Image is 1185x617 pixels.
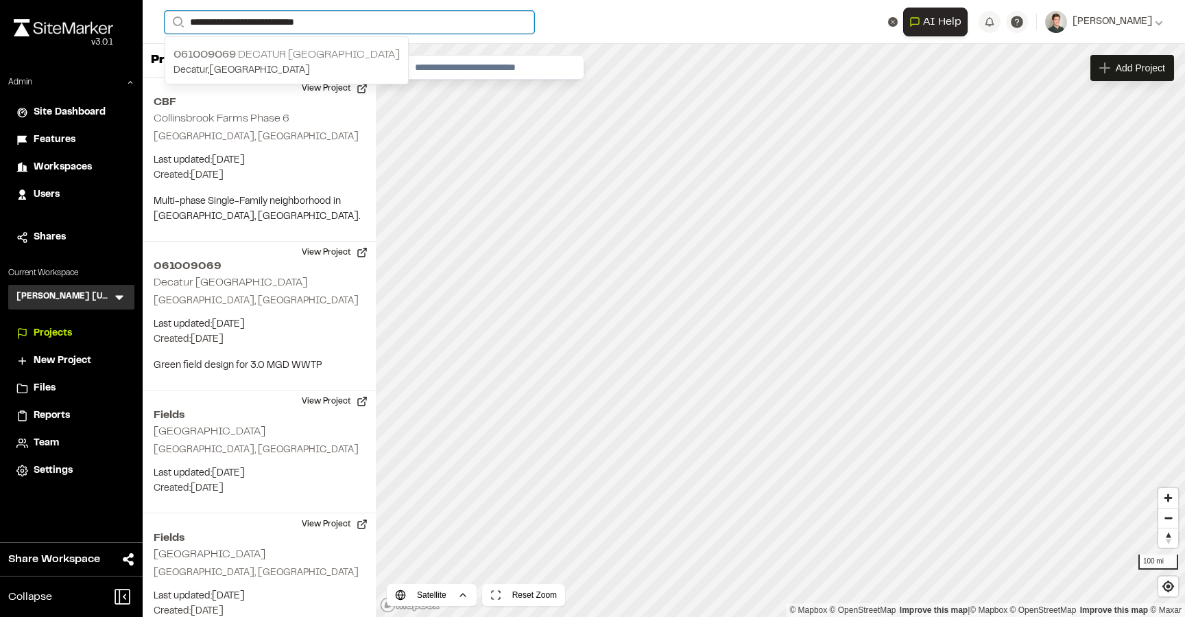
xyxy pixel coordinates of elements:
[923,14,961,30] span: AI Help
[294,242,376,264] button: View Project
[154,114,289,124] h2: Collinsbrook Farms Phase 6
[154,294,365,309] p: [GEOGRAPHIC_DATA], [GEOGRAPHIC_DATA]
[34,187,60,202] span: Users
[154,130,365,145] p: [GEOGRAPHIC_DATA], [GEOGRAPHIC_DATA]
[154,566,365,581] p: [GEOGRAPHIC_DATA], [GEOGRAPHIC_DATA]
[376,44,1185,617] canvas: Map
[294,513,376,535] button: View Project
[154,407,365,423] h2: Fields
[1158,528,1178,548] button: Reset bearing to north
[294,78,376,100] button: View Project
[1073,14,1152,30] span: [PERSON_NAME]
[16,290,112,304] h3: [PERSON_NAME] [US_STATE]
[16,436,126,451] a: Team
[154,258,365,275] h2: 061009069
[154,358,365,373] p: Green field design for 3.0 MGD WWTP
[16,230,126,245] a: Shares
[8,551,100,568] span: Share Workspace
[16,408,126,423] a: Reports
[34,132,75,148] span: Features
[154,589,365,604] p: Last updated: [DATE]
[789,603,1182,617] div: |
[34,326,72,341] span: Projects
[14,36,113,49] div: Oh geez...please don't...
[151,51,202,70] p: Projects
[34,353,91,369] span: New Project
[903,8,973,36] div: Open AI Assistant
[154,443,365,458] p: [GEOGRAPHIC_DATA], [GEOGRAPHIC_DATA]
[154,94,365,110] h2: CBF
[482,584,565,606] button: Reset Zoom
[154,550,265,559] h2: [GEOGRAPHIC_DATA]
[1045,11,1163,33] button: [PERSON_NAME]
[1010,605,1077,615] a: OpenStreetMap
[16,160,126,175] a: Workspaces
[1116,61,1165,75] span: Add Project
[1158,528,1178,548] span: Reset bearing to north
[154,466,365,481] p: Last updated: [DATE]
[16,187,126,202] a: Users
[1158,508,1178,528] button: Zoom out
[16,381,126,396] a: Files
[8,76,32,89] p: Admin
[970,605,1007,615] a: Mapbox
[154,153,365,168] p: Last updated: [DATE]
[16,353,126,369] a: New Project
[173,47,400,63] p: Decatur [GEOGRAPHIC_DATA]
[173,50,236,60] span: 061009069
[154,278,307,288] h2: Decatur [GEOGRAPHIC_DATA]
[34,160,92,175] span: Workspaces
[1045,11,1067,33] img: User
[900,605,968,615] a: Map feedback
[34,381,56,396] span: Files
[154,332,365,347] p: Created: [DATE]
[387,584,477,606] button: Satellite
[1158,488,1178,508] button: Zoom in
[34,436,59,451] span: Team
[34,463,73,478] span: Settings
[16,326,126,341] a: Projects
[16,132,126,148] a: Features
[154,168,365,183] p: Created: [DATE]
[830,605,896,615] a: OpenStreetMap
[34,105,106,120] span: Site Dashboard
[888,17,898,27] button: Clear text
[173,63,400,78] p: Decatur , [GEOGRAPHIC_DATA]
[294,391,376,412] button: View Project
[154,194,365,224] p: Multi-phase Single-Family neighborhood in [GEOGRAPHIC_DATA], [GEOGRAPHIC_DATA].
[14,19,113,36] img: rebrand.png
[789,605,827,615] a: Mapbox
[34,230,66,245] span: Shares
[1080,605,1148,615] a: Improve this map
[154,427,265,436] h2: [GEOGRAPHIC_DATA]
[16,463,126,478] a: Settings
[154,530,365,546] h2: Fields
[165,41,408,84] a: 061009069 Decatur [GEOGRAPHIC_DATA]Decatur,[GEOGRAPHIC_DATA]
[1158,577,1178,596] button: Find my location
[1150,605,1182,615] a: Maxar
[34,408,70,423] span: Reports
[903,8,968,36] button: Open AI Assistant
[16,105,126,120] a: Site Dashboard
[1138,555,1178,570] div: 100 mi
[165,11,189,34] button: Search
[154,317,365,332] p: Last updated: [DATE]
[154,481,365,496] p: Created: [DATE]
[380,597,440,613] a: Mapbox logo
[8,589,52,605] span: Collapse
[8,267,134,279] p: Current Workspace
